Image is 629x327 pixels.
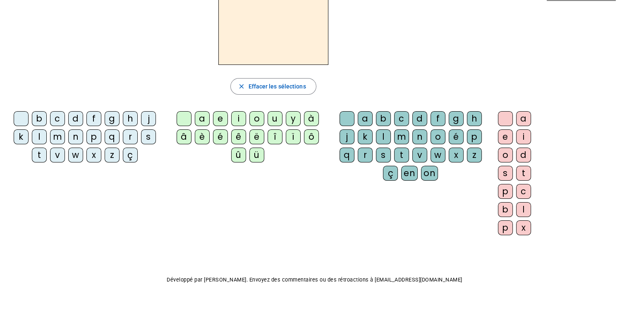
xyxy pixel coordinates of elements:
div: m [394,129,409,144]
div: i [231,111,246,126]
div: x [86,148,101,162]
div: d [412,111,427,126]
div: c [394,111,409,126]
div: t [394,148,409,162]
div: k [14,129,29,144]
div: t [32,148,47,162]
div: à [304,111,319,126]
div: g [449,111,464,126]
div: m [50,129,65,144]
div: i [516,129,531,144]
div: a [358,111,373,126]
div: f [86,111,101,126]
div: î [268,129,282,144]
div: ç [123,148,138,162]
div: v [50,148,65,162]
div: a [195,111,210,126]
div: p [86,129,101,144]
div: q [105,129,120,144]
div: o [498,148,513,162]
div: en [401,166,418,181]
div: ë [249,129,264,144]
div: è [195,129,210,144]
div: â [177,129,191,144]
div: s [498,166,513,181]
div: o [249,111,264,126]
div: w [68,148,83,162]
div: j [141,111,156,126]
div: s [376,148,391,162]
div: l [376,129,391,144]
div: g [105,111,120,126]
div: u [268,111,282,126]
span: Effacer les sélections [248,81,306,91]
div: z [105,148,120,162]
div: û [231,148,246,162]
div: j [340,129,354,144]
p: Développé par [PERSON_NAME]. Envoyez des commentaires ou des rétroactions à [EMAIL_ADDRESS][DOMAI... [7,275,622,285]
div: b [32,111,47,126]
div: p [498,220,513,235]
div: a [516,111,531,126]
div: x [516,220,531,235]
div: o [430,129,445,144]
div: n [412,129,427,144]
div: z [467,148,482,162]
div: w [430,148,445,162]
div: ê [231,129,246,144]
div: r [358,148,373,162]
div: y [286,111,301,126]
div: c [516,184,531,199]
div: e [213,111,228,126]
div: f [430,111,445,126]
div: h [123,111,138,126]
mat-icon: close [237,83,245,90]
div: ç [383,166,398,181]
div: d [68,111,83,126]
div: c [50,111,65,126]
div: n [68,129,83,144]
div: x [449,148,464,162]
div: v [412,148,427,162]
div: r [123,129,138,144]
div: k [358,129,373,144]
div: q [340,148,354,162]
button: Effacer les sélections [230,78,316,95]
div: é [449,129,464,144]
div: e [498,129,513,144]
div: ü [249,148,264,162]
div: t [516,166,531,181]
div: l [516,202,531,217]
div: ô [304,129,319,144]
div: p [467,129,482,144]
div: b [498,202,513,217]
div: b [376,111,391,126]
div: s [141,129,156,144]
div: l [32,129,47,144]
div: h [467,111,482,126]
div: p [498,184,513,199]
div: é [213,129,228,144]
div: ï [286,129,301,144]
div: on [421,166,438,181]
div: d [516,148,531,162]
